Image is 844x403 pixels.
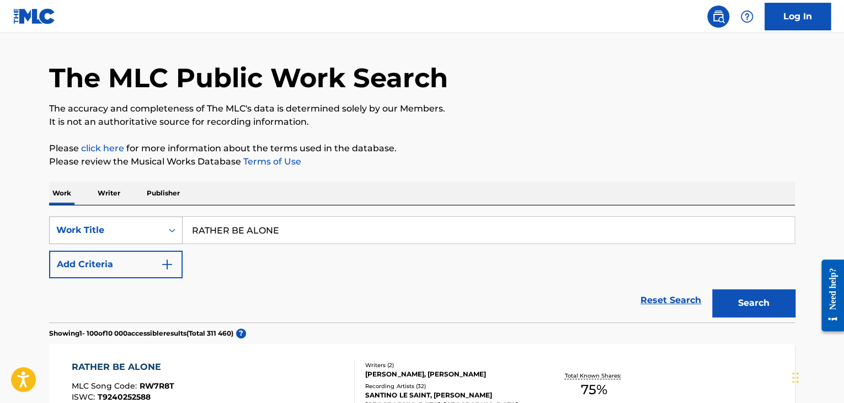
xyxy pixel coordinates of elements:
div: RATHER BE ALONE [72,360,174,374]
p: Publisher [143,182,183,205]
form: Search Form [49,216,795,322]
img: help [740,10,754,23]
h1: The MLC Public Work Search [49,61,448,94]
button: Add Criteria [49,251,183,278]
span: ISWC : [72,392,98,402]
a: Reset Search [635,288,707,312]
img: search [712,10,725,23]
img: 9d2ae6d4665cec9f34b9.svg [161,258,174,271]
p: Please review the Musical Works Database [49,155,795,168]
div: Recording Artists ( 32 ) [365,382,532,390]
div: Help [736,6,758,28]
div: Work Title [56,224,156,237]
a: Log In [765,3,831,30]
span: MLC Song Code : [72,381,140,391]
p: Work [49,182,74,205]
iframe: Resource Center [813,251,844,340]
span: RW7R8T [140,381,174,391]
p: Please for more information about the terms used in the database. [49,142,795,155]
div: Writers ( 2 ) [365,361,532,369]
iframe: Chat Widget [789,350,844,403]
a: Terms of Use [241,156,301,167]
button: Search [712,289,795,317]
div: Перетащить [792,361,799,394]
a: Public Search [707,6,729,28]
img: MLC Logo [13,8,56,24]
p: It is not an authoritative source for recording information. [49,115,795,129]
span: 75 % [581,380,607,400]
p: Showing 1 - 100 of 10 000 accessible results (Total 311 460 ) [49,328,233,338]
div: Виджет чата [789,350,844,403]
div: [PERSON_NAME], [PERSON_NAME] [365,369,532,379]
p: The accuracy and completeness of The MLC's data is determined solely by our Members. [49,102,795,115]
a: click here [81,143,124,153]
p: Writer [94,182,124,205]
span: ? [236,328,246,338]
p: Total Known Shares: [564,372,623,380]
span: T9240252588 [98,392,151,402]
